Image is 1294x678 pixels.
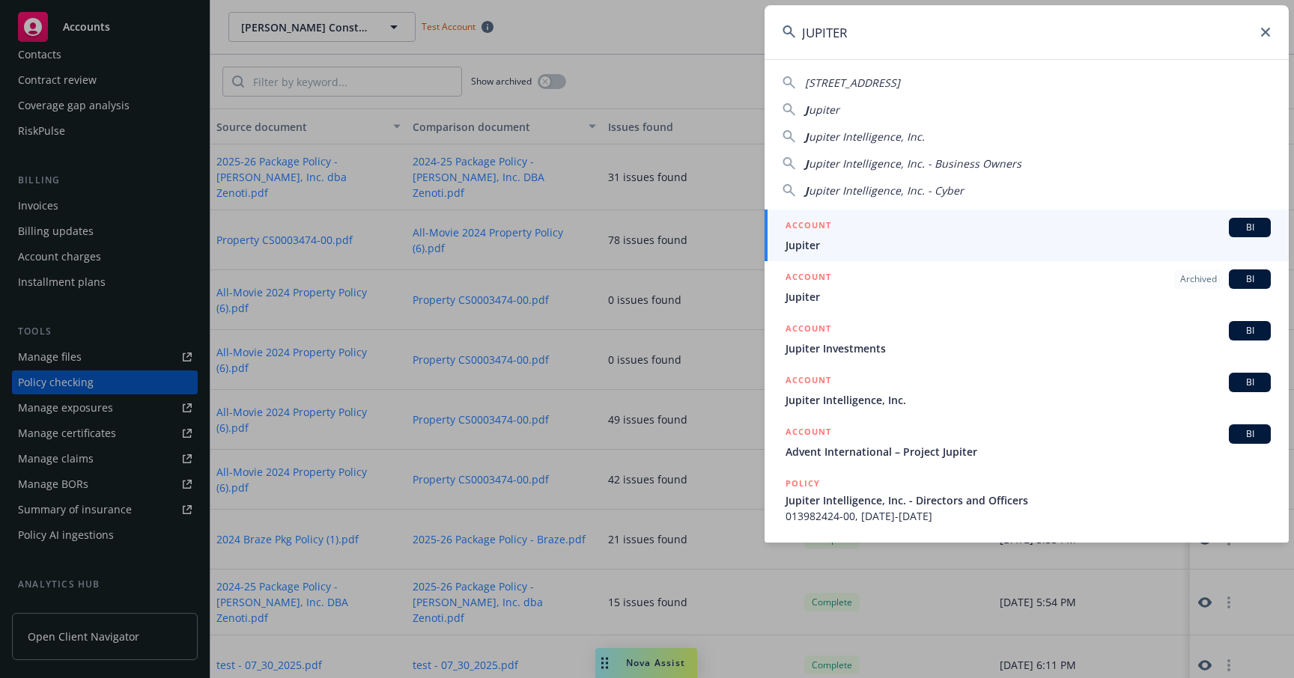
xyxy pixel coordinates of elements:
span: upiter Intelligence, Inc. [809,129,925,144]
a: POLICYJupiter Intelligence, Inc. - Directors and Officers013982424-00, [DATE]-[DATE] [765,468,1289,532]
h5: ACCOUNT [786,373,831,391]
span: J [805,183,809,198]
span: Jupiter Intelligence, Inc. [786,392,1271,408]
span: J [805,156,809,171]
a: ACCOUNTBIJupiter Intelligence, Inc. [765,364,1289,416]
span: J [805,103,809,117]
h5: ACCOUNT [786,269,831,287]
span: Advent International – Project Jupiter [786,444,1271,459]
input: Search... [765,5,1289,59]
a: ACCOUNTBIAdvent International – Project Jupiter [765,416,1289,468]
a: POLICY [765,532,1289,596]
a: ACCOUNTBIJupiter Investments [765,313,1289,364]
h5: POLICY [786,540,820,555]
span: BI [1235,427,1265,441]
span: BI [1235,376,1265,389]
span: Jupiter Investments [786,340,1271,356]
h5: POLICY [786,476,820,491]
h5: ACCOUNT [786,424,831,442]
span: Archived [1180,272,1217,286]
span: BI [1235,272,1265,286]
span: 013982424-00, [DATE]-[DATE] [786,508,1271,524]
h5: ACCOUNT [786,321,831,339]
span: BI [1235,221,1265,234]
span: upiter [809,103,839,117]
span: upiter Intelligence, Inc. - Cyber [809,183,964,198]
a: ACCOUNTArchivedBIJupiter [765,261,1289,313]
span: Jupiter [786,237,1271,253]
span: [STREET_ADDRESS] [805,76,900,90]
a: ACCOUNTBIJupiter [765,210,1289,261]
span: Jupiter Intelligence, Inc. - Directors and Officers [786,492,1271,508]
span: J [805,129,809,144]
h5: ACCOUNT [786,218,831,236]
span: BI [1235,324,1265,338]
span: upiter Intelligence, Inc. - Business Owners [809,156,1021,171]
span: Jupiter [786,289,1271,305]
